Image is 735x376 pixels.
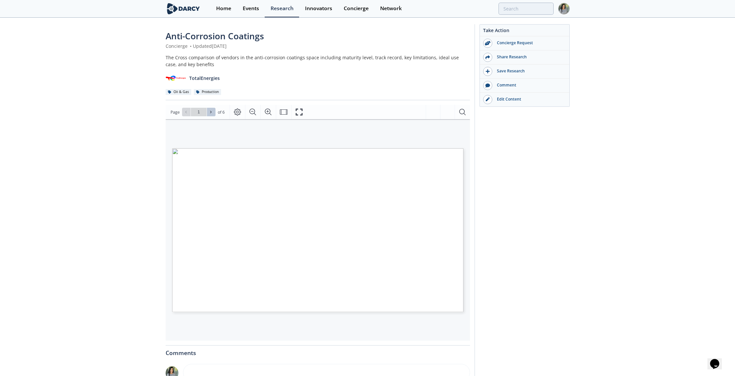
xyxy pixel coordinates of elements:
[216,6,231,11] div: Home
[492,96,566,102] div: Edit Content
[271,6,294,11] div: Research
[480,93,569,106] a: Edit Content
[166,346,470,356] div: Comments
[492,54,566,60] div: Share Research
[499,3,554,15] input: Advanced Search
[166,30,264,42] span: Anti-Corrosion Coatings
[707,350,728,369] iframe: chat widget
[166,54,470,68] div: The Cross comparison of vendors in the anti-corrosion coatings space including maturity level, tr...
[480,27,569,36] div: Take Action
[344,6,369,11] div: Concierge
[166,3,201,14] img: logo-wide.svg
[492,40,566,46] div: Concierge Request
[305,6,332,11] div: Innovators
[166,89,192,95] div: Oil & Gas
[492,82,566,88] div: Comment
[243,6,259,11] div: Events
[558,3,570,14] img: Profile
[380,6,402,11] div: Network
[166,43,470,49] div: Concierge Updated [DATE]
[189,43,193,49] span: •
[492,68,566,74] div: Save Research
[189,75,220,82] p: TotalEnergies
[194,89,221,95] div: Production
